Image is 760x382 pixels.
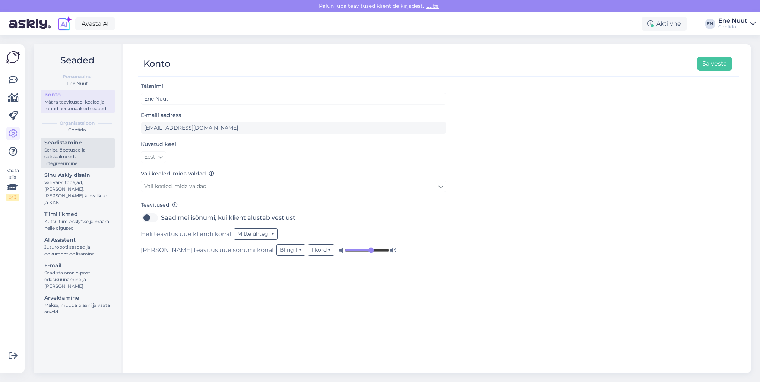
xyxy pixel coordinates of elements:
[44,236,111,244] div: AI Assistent
[144,153,157,161] span: Eesti
[44,270,111,290] div: Seadista oma e-posti edasisuunamine ja [PERSON_NAME]
[234,228,278,240] button: Mitte ühtegi
[718,18,747,24] div: Ene Nuut
[44,139,111,147] div: Seadistamine
[41,293,115,316] a: ArveldamineMaksa, muuda plaani ja vaata arveid
[276,244,305,256] button: Bling 1
[141,140,176,148] label: Kuvatud keel
[60,120,95,127] b: Organisatsioon
[141,228,446,240] div: Heli teavitus uue kliendi korral
[144,183,206,190] span: Vali keeled, mida valdad
[161,212,295,224] label: Saad meilisõnumi, kui klient alustab vestlust
[44,91,111,99] div: Konto
[6,167,19,201] div: Vaata siia
[41,261,115,291] a: E-mailSeadista oma e-posti edasisuunamine ja [PERSON_NAME]
[141,244,446,256] div: [PERSON_NAME] teavitus uue sõnumi korral
[141,111,181,119] label: E-maili aadress
[39,127,115,133] div: Confido
[143,57,170,71] div: Konto
[6,50,20,64] img: Askly Logo
[141,93,446,105] input: Sisesta nimi
[41,235,115,258] a: AI AssistentJuturoboti seaded ja dokumentide lisamine
[642,17,687,31] div: Aktiivne
[44,244,111,257] div: Juturoboti seaded ja dokumentide lisamine
[57,16,72,32] img: explore-ai
[44,294,111,302] div: Arveldamine
[41,170,115,207] a: Sinu Askly disainVali värv, tööajad, [PERSON_NAME], [PERSON_NAME] kiirvalikud ja KKK
[141,201,178,209] label: Teavitused
[44,179,111,206] div: Vali värv, tööajad, [PERSON_NAME], [PERSON_NAME] kiirvalikud ja KKK
[63,73,92,80] b: Personaalne
[41,138,115,168] a: SeadistamineScript, õpetused ja sotsiaalmeedia integreerimine
[44,210,111,218] div: Tiimiliikmed
[141,170,214,178] label: Vali keeled, mida valdad
[308,244,335,256] button: 1 kord
[39,53,115,67] h2: Seaded
[44,99,111,112] div: Määra teavitused, keeled ja muud personaalsed seaded
[41,209,115,233] a: TiimiliikmedKutsu tiim Askly'sse ja määra neile õigused
[141,122,446,134] input: Sisesta e-maili aadress
[424,3,441,9] span: Luba
[718,24,747,30] div: Confido
[44,171,111,179] div: Sinu Askly disain
[41,90,115,113] a: KontoMäära teavitused, keeled ja muud personaalsed seaded
[6,194,19,201] div: 0 / 3
[75,17,115,30] a: Avasta AI
[718,18,756,30] a: Ene NuutConfido
[141,82,163,90] label: Täisnimi
[697,57,732,71] button: Salvesta
[44,218,111,232] div: Kutsu tiim Askly'sse ja määra neile õigused
[141,181,446,192] a: Vali keeled, mida valdad
[44,147,111,167] div: Script, õpetused ja sotsiaalmeedia integreerimine
[44,262,111,270] div: E-mail
[705,19,715,29] div: EN
[141,151,166,163] a: Eesti
[44,302,111,315] div: Maksa, muuda plaani ja vaata arveid
[39,80,115,87] div: Ene Nuut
